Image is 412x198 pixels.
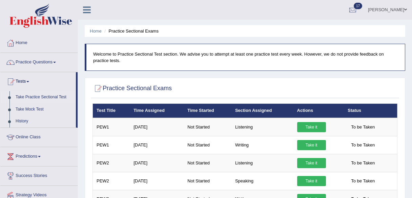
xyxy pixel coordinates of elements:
a: Online Class [0,128,78,145]
span: To be Taken [348,176,378,186]
p: Welcome to Practice Sectional Test section. We advise you to attempt at least one practice test e... [93,51,398,64]
a: Take it [297,140,326,150]
th: Test Title [93,104,130,118]
td: [DATE] [130,136,184,154]
td: [DATE] [130,172,184,190]
a: Tests [0,72,76,89]
a: Take it [297,158,326,168]
h2: Practice Sectional Exams [92,83,172,94]
td: Writing [231,136,293,154]
th: Actions [293,104,344,118]
a: Take Practice Sectional Test [13,91,76,103]
td: Listening [231,118,293,136]
a: History [13,115,76,127]
th: Status [344,104,397,118]
span: To be Taken [348,122,378,132]
td: Speaking [231,172,293,190]
th: Section Assigned [231,104,293,118]
td: Not Started [184,136,231,154]
td: PEW1 [93,118,130,136]
td: Listening [231,154,293,172]
li: Practice Sectional Exams [103,28,159,34]
td: PEW1 [93,136,130,154]
a: Home [0,34,78,51]
a: Take Mock Test [13,103,76,116]
th: Time Started [184,104,231,118]
td: [DATE] [130,118,184,136]
td: PEW2 [93,172,130,190]
a: Home [90,28,102,34]
a: Take it [297,122,326,132]
span: To be Taken [348,140,378,150]
a: Success Stories [0,166,78,183]
td: PEW2 [93,154,130,172]
a: Predictions [0,147,78,164]
td: Not Started [184,118,231,136]
a: Practice Questions [0,53,78,70]
td: Not Started [184,172,231,190]
th: Time Assigned [130,104,184,118]
a: Take it [297,176,326,186]
td: [DATE] [130,154,184,172]
span: 17 [354,3,362,9]
span: To be Taken [348,158,378,168]
td: Not Started [184,154,231,172]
